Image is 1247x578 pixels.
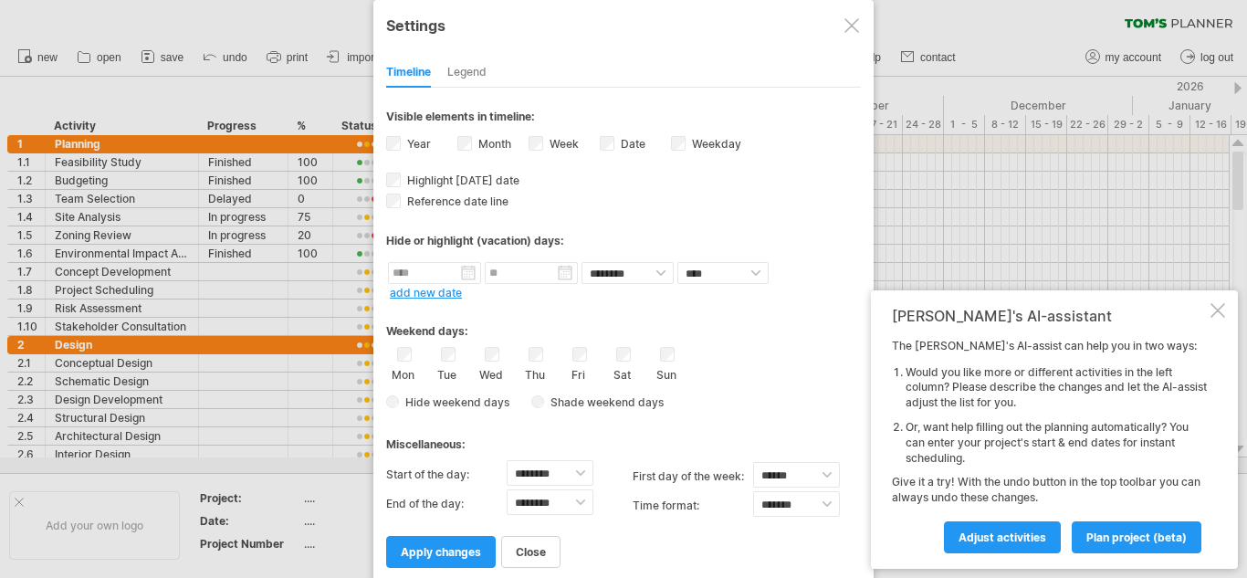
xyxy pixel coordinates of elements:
a: apply changes [386,536,496,568]
label: Start of the day: [386,460,507,489]
label: Sat [611,364,634,382]
label: Time format: [633,491,753,520]
span: apply changes [401,545,481,559]
label: first day of the week: [633,462,753,491]
div: Hide or highlight (vacation) days: [386,234,861,247]
label: Month [475,137,511,151]
a: plan project (beta) [1072,521,1201,553]
a: close [501,536,561,568]
label: Week [546,137,579,151]
a: Adjust activities [944,521,1061,553]
span: Reference date line [403,194,508,208]
span: plan project (beta) [1086,531,1187,544]
div: Settings [386,8,861,41]
li: Would you like more or different activities in the left column? Please describe the changes and l... [906,365,1207,411]
span: Adjust activities [959,531,1046,544]
label: Mon [392,364,414,382]
span: Shade weekend days [544,395,664,409]
li: Or, want help filling out the planning automatically? You can enter your project's start & end da... [906,420,1207,466]
label: Weekday [688,137,741,151]
label: Thu [523,364,546,382]
label: End of the day: [386,489,507,519]
label: Date [617,137,645,151]
span: close [516,545,546,559]
div: [PERSON_NAME]'s AI-assistant [892,307,1207,325]
div: Timeline [386,58,431,88]
label: Tue [435,364,458,382]
div: The [PERSON_NAME]'s AI-assist can help you in two ways: Give it a try! With the undo button in th... [892,339,1207,552]
div: Weekend days: [386,307,861,342]
label: Fri [567,364,590,382]
label: Sun [655,364,677,382]
label: Year [403,137,431,151]
span: Hide weekend days [399,395,509,409]
span: Highlight [DATE] date [403,173,519,187]
label: Wed [479,364,502,382]
div: Legend [447,58,487,88]
div: Miscellaneous: [386,420,861,456]
div: Visible elements in timeline: [386,110,861,129]
a: add new date [390,286,462,300]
